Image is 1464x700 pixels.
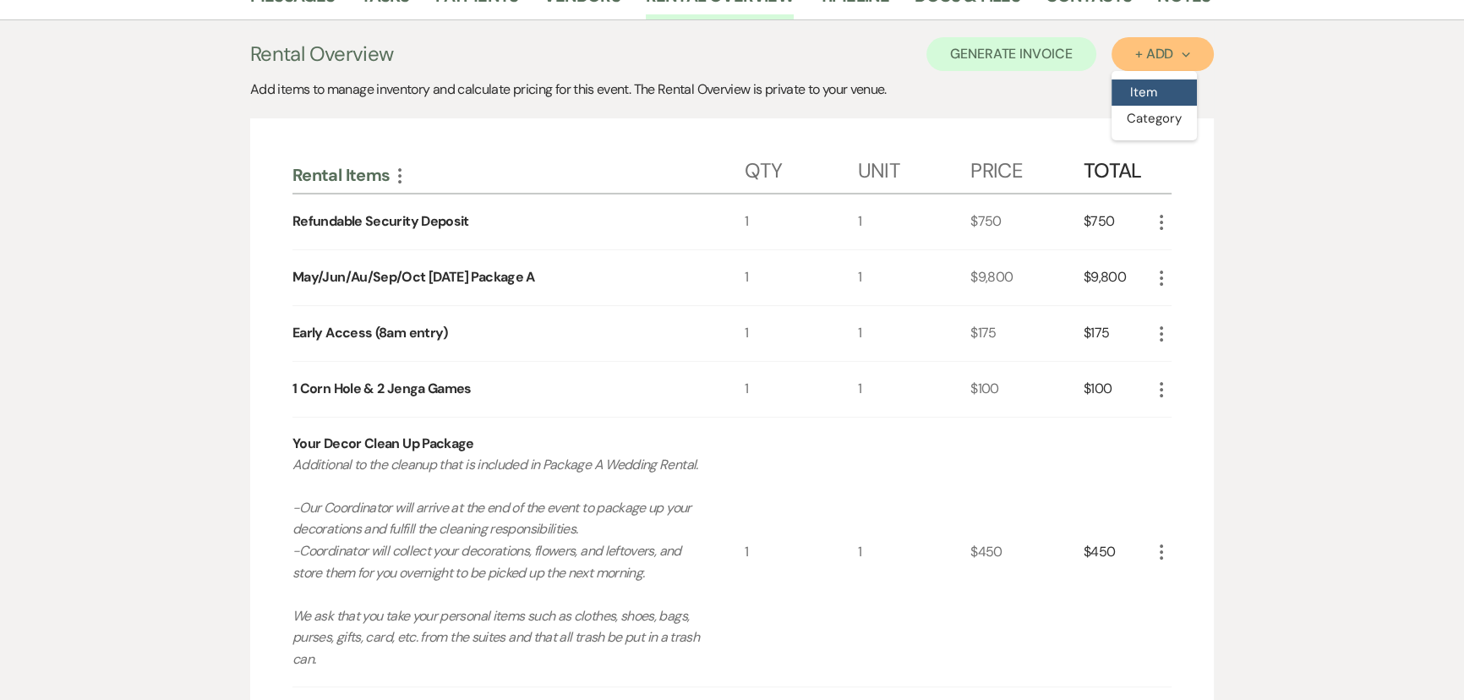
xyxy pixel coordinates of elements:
[1084,418,1151,686] div: $450
[970,418,1084,686] div: $450
[745,362,858,417] div: 1
[745,194,858,249] div: 1
[857,250,970,305] div: 1
[1084,250,1151,305] div: $9,800
[1084,362,1151,417] div: $100
[857,418,970,686] div: 1
[857,194,970,249] div: 1
[745,250,858,305] div: 1
[970,306,1084,361] div: $175
[292,211,469,232] div: Refundable Security Deposit
[970,250,1084,305] div: $9,800
[1112,37,1214,71] button: + Add
[292,267,535,287] div: May/Jun/Au/Sep/Oct [DATE] Package A
[292,323,448,343] div: Early Access (8am entry)
[857,142,970,193] div: Unit
[745,142,858,193] div: Qty
[292,434,474,454] div: Your Decor Clean Up Package
[1112,79,1197,106] button: Item
[970,142,1084,193] div: Price
[970,194,1084,249] div: $750
[250,79,1214,100] div: Add items to manage inventory and calculate pricing for this event. The Rental Overview is privat...
[250,39,393,69] h3: Rental Overview
[1112,106,1197,132] button: Category
[292,379,472,399] div: 1 Corn Hole & 2 Jenga Games
[745,418,858,686] div: 1
[1084,306,1151,361] div: $175
[1084,142,1151,193] div: Total
[857,306,970,361] div: 1
[970,362,1084,417] div: $100
[1135,47,1190,61] div: + Add
[857,362,970,417] div: 1
[292,164,745,186] div: Rental Items
[926,37,1096,71] button: Generate Invoice
[745,306,858,361] div: 1
[1084,194,1151,249] div: $750
[292,454,699,670] p: Additional to the cleanup that is included in Package A Wedding Rental. -Our Coordinator will arr...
